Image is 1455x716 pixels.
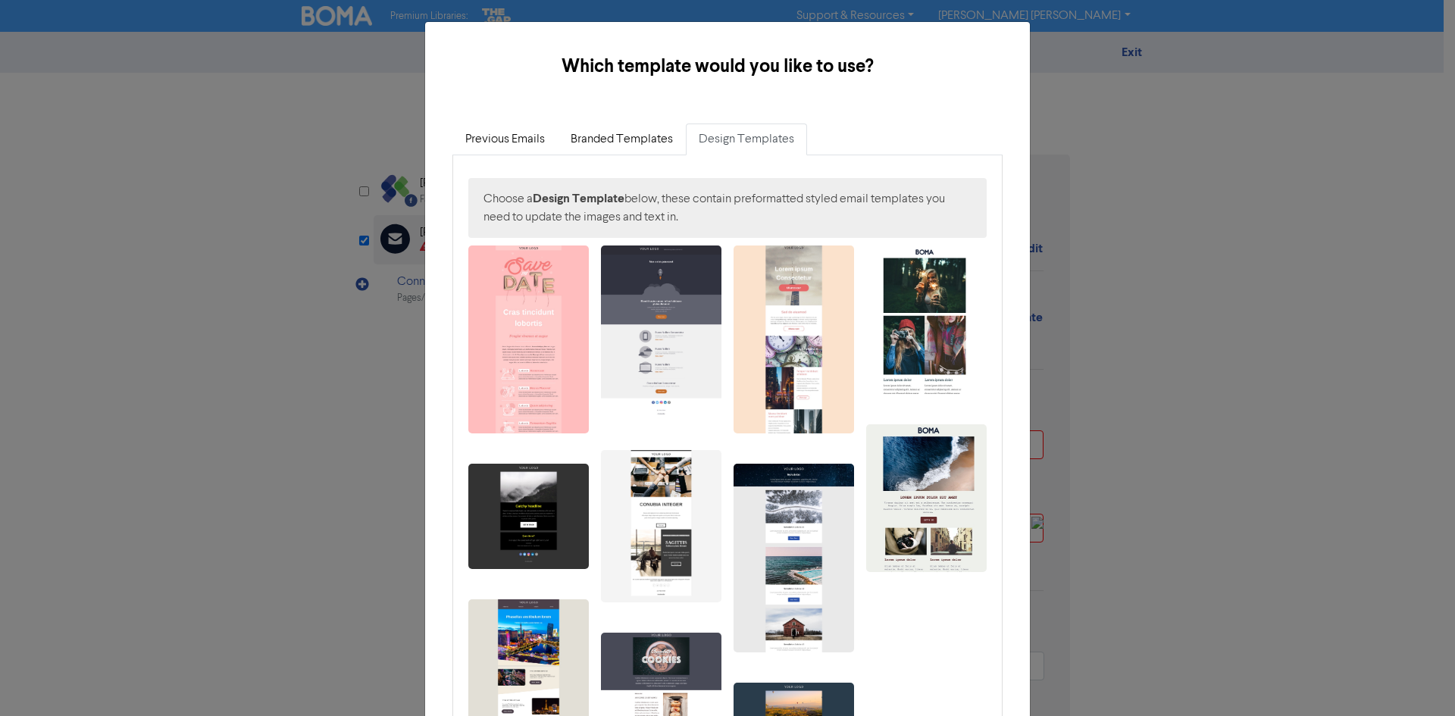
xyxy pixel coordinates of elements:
[533,191,624,206] b: Design Template
[483,189,972,227] span: Choose a below, these contain preformatted styled email templates you need to update the images a...
[558,124,686,155] a: Branded Templates
[686,124,807,155] a: Design Templates
[437,53,998,80] h5: Which template would you like to use?
[1379,643,1455,716] iframe: Chat Widget
[452,124,558,155] a: Previous Emails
